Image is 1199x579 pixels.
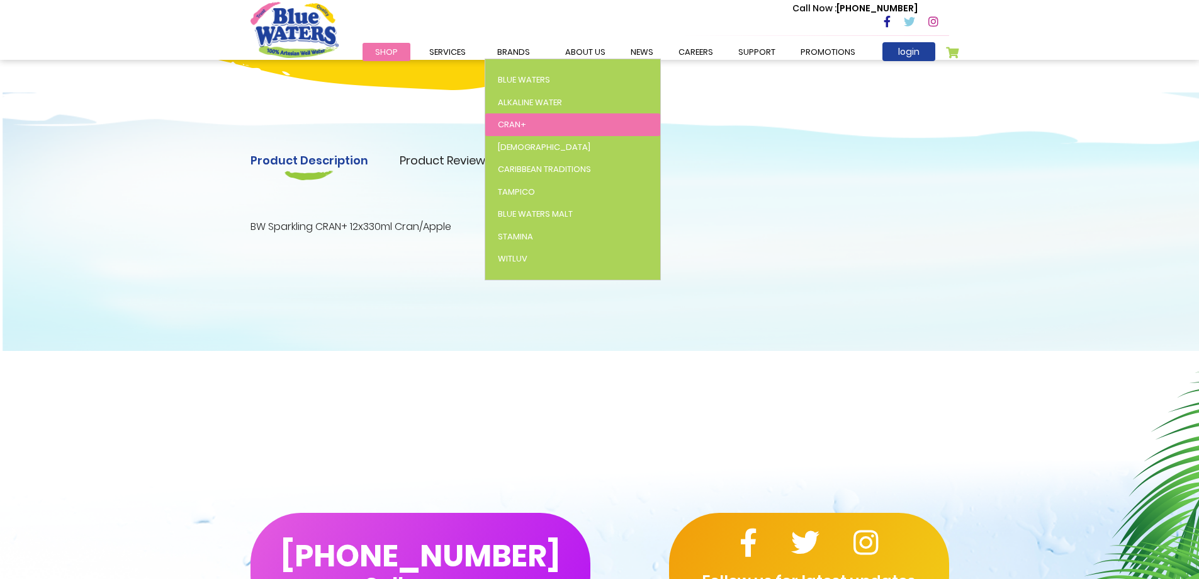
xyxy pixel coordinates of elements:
[498,141,590,153] span: [DEMOGRAPHIC_DATA]
[792,2,918,15] p: [PHONE_NUMBER]
[498,118,526,130] span: Cran+
[497,46,530,58] span: Brands
[250,2,339,57] a: store logo
[498,96,562,108] span: Alkaline Water
[666,43,726,61] a: careers
[498,253,527,265] span: WitLuv
[788,43,868,61] a: Promotions
[882,42,935,61] a: login
[498,163,591,175] span: Caribbean Traditions
[553,43,618,61] a: about us
[176,34,624,90] img: yellow-design.png
[400,152,492,169] a: Product Reviews
[618,43,666,61] a: News
[250,219,949,234] p: BW Sparkling CRAN+ 12x330ml Cran/Apple
[375,46,398,58] span: Shop
[498,208,573,220] span: Blue Waters Malt
[726,43,788,61] a: support
[792,2,836,14] span: Call Now :
[498,186,535,198] span: Tampico
[498,74,550,86] span: Blue Waters
[498,231,533,243] span: Stamina
[429,46,466,58] span: Services
[250,152,368,169] a: Product Description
